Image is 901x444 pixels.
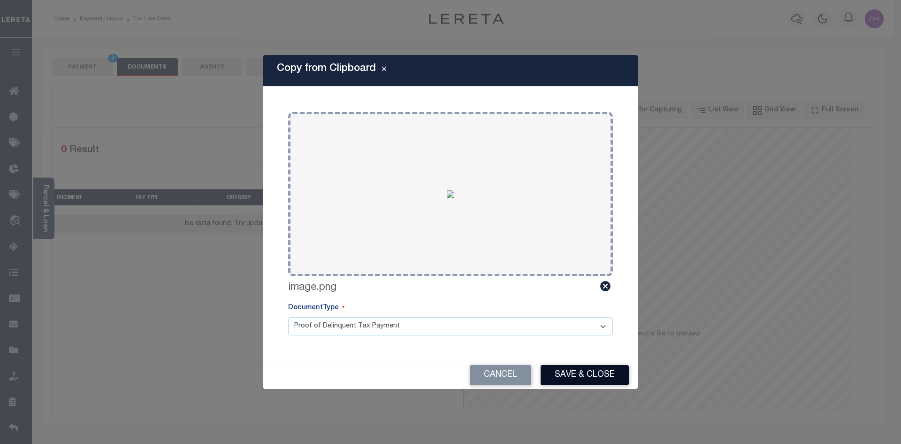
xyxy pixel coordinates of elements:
button: Close [376,65,392,76]
button: Cancel [470,365,531,385]
button: Save & Close [541,365,629,385]
img: 7df7e80b-7dfd-45bc-bc22-edf0dedc9dff [447,190,454,198]
label: image.png [288,280,336,296]
label: DocumentType [288,303,344,313]
h5: Copy from Clipboard [277,62,376,75]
